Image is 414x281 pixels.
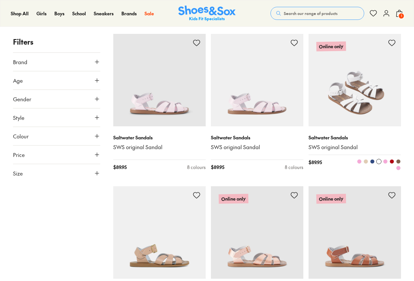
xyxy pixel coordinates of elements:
[13,164,100,182] button: Size
[178,6,236,21] img: SNS_Logo_Responsive.svg
[13,58,27,66] span: Brand
[13,71,100,90] button: Age
[316,194,346,204] p: Online only
[54,10,64,17] a: Boys
[13,108,100,127] button: Style
[398,13,405,19] span: 1
[395,6,403,21] button: 1
[13,114,24,121] span: Style
[36,10,47,17] a: Girls
[121,10,137,17] a: Brands
[11,10,29,17] a: Shop All
[211,134,303,141] p: Saltwater Sandals
[309,159,322,171] span: $ 89.95
[309,34,401,126] a: Online only
[285,164,303,171] div: 8 colours
[13,169,23,177] span: Size
[94,10,114,17] a: Sneakers
[187,164,206,171] div: 8 colours
[145,10,154,17] a: Sale
[13,36,100,47] p: Filters
[316,42,346,51] p: Online only
[113,144,206,151] a: SWS original Sandal
[13,77,23,84] span: Age
[13,90,100,108] button: Gender
[284,10,338,16] span: Search our range of products
[13,146,100,164] button: Price
[13,151,25,159] span: Price
[309,186,401,279] a: Online only
[13,53,100,71] button: Brand
[309,144,401,151] a: SWS original Sandal
[13,132,29,140] span: Colour
[13,95,31,103] span: Gender
[211,164,224,171] span: $ 89.95
[113,164,127,171] span: $ 89.95
[72,10,86,17] a: School
[178,6,236,21] a: Shoes & Sox
[309,134,401,141] p: Saltwater Sandals
[113,134,206,141] p: Saltwater Sandals
[211,186,303,279] a: Online only
[219,194,248,204] p: Online only
[211,144,303,151] a: SWS original Sandal
[13,127,100,145] button: Colour
[270,7,364,20] button: Search our range of products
